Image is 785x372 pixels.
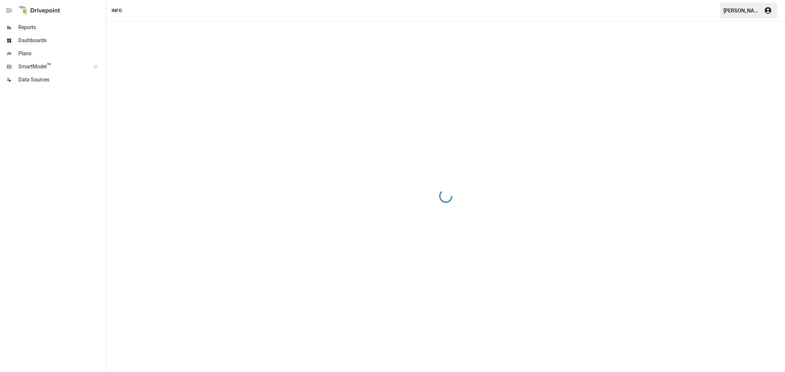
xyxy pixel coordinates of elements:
span: Reports [18,24,105,31]
span: Plans [18,50,105,58]
span: Data Sources [18,76,105,84]
span: ™ [47,62,51,70]
span: Dashboards [18,37,105,44]
div: [PERSON_NAME] [724,8,760,14]
span: SmartModel [18,63,86,71]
